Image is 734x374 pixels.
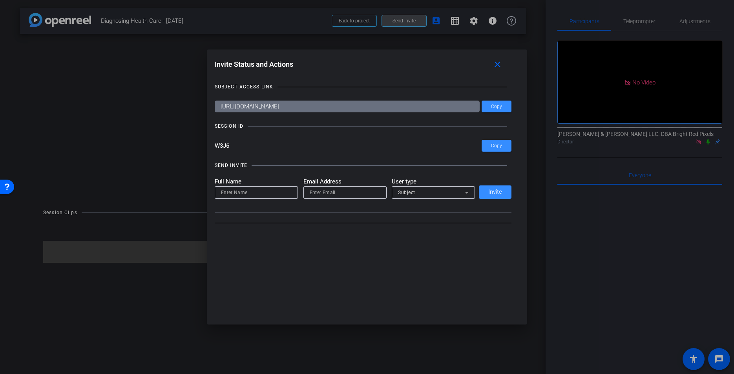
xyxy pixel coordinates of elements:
div: Invite Status and Actions [215,57,512,71]
input: Enter Email [310,188,380,197]
openreel-title-line: SEND INVITE [215,161,512,169]
div: SESSION ID [215,122,243,130]
div: SUBJECT ACCESS LINK [215,83,273,91]
mat-label: User type [392,177,475,186]
button: Copy [482,140,511,152]
span: Copy [491,104,502,110]
mat-label: Email Address [303,177,387,186]
mat-icon: close [493,60,502,70]
openreel-title-line: SESSION ID [215,122,512,130]
span: Subject [398,190,415,195]
div: SEND INVITE [215,161,247,169]
span: Copy [491,143,502,149]
mat-label: Full Name [215,177,298,186]
input: Enter Name [221,188,292,197]
button: Copy [482,101,511,112]
openreel-title-line: SUBJECT ACCESS LINK [215,83,512,91]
